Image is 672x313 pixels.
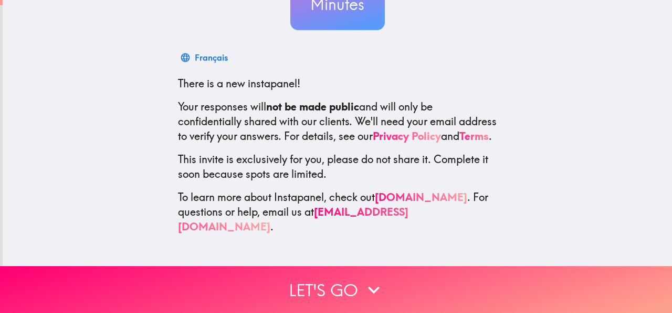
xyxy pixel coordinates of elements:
[373,129,441,143] a: Privacy Policy
[375,190,467,204] a: [DOMAIN_NAME]
[178,190,497,234] p: To learn more about Instapanel, check out . For questions or help, email us at .
[178,47,232,68] button: Français
[178,99,497,144] p: Your responses will and will only be confidentially shared with our clients. We'll need your emai...
[178,205,408,233] a: [EMAIL_ADDRESS][DOMAIN_NAME]
[178,152,497,181] p: This invite is exclusively for you, please do not share it. Complete it soon because spots are li...
[459,129,489,143] a: Terms
[178,77,300,90] span: There is a new instapanel!
[195,50,228,65] div: Français
[266,100,359,113] b: not be made public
